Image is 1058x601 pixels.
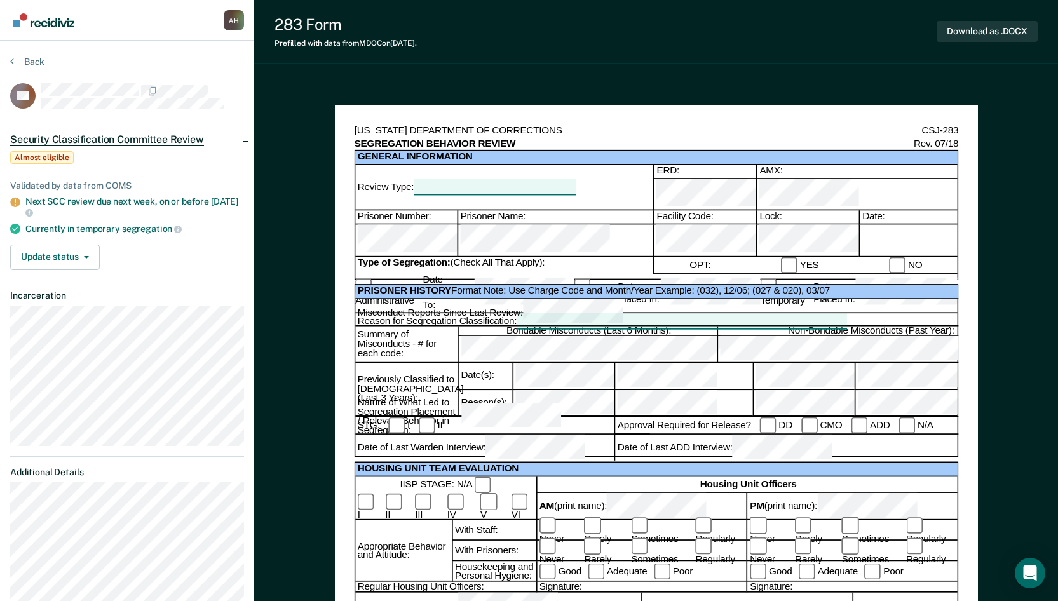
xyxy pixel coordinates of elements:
label: Poor [653,563,692,579]
label: Good [539,563,581,579]
div: With Prisoners: [451,541,536,561]
div: Regular Housing Unit Officers: [355,582,536,592]
div: Nature of What Led to Segregation Placement / Relevant Behavior in Segregation: [355,416,458,417]
div: Prisoner Number: [355,211,457,225]
label: Never [539,517,578,543]
input: Poor [653,563,670,579]
div: Date Placed In: [574,278,760,309]
input: Administrative [355,279,372,295]
input: Rarely [584,537,600,554]
div: Validated by data from COMS [10,180,244,191]
label: Adequate [798,563,857,579]
div: With Staff: [451,520,536,541]
input: Rarely [584,517,600,534]
div: STG: [357,419,379,432]
label: Poor [864,563,903,579]
div: Facility Code: [653,225,756,257]
input: III [415,494,431,510]
label: Rarely [584,517,624,543]
div: Date Classified To: [355,274,574,313]
label: Temporary [760,279,804,308]
label: II [385,494,406,520]
div: 283 Form [275,15,417,34]
span: Almost eligible [10,151,74,164]
input: IV [447,494,463,510]
b: SEGREGATION BEHAVIOR REVIEW [354,138,515,151]
div: Prefilled with data from MDOC on [DATE] . [275,39,417,48]
label: Rarely [795,537,835,564]
label: Administrative [355,279,414,308]
label: YES [780,257,818,273]
label: VI [511,494,536,520]
div: Non-Bondable Misconducts (Past Year): [716,337,1022,363]
img: Recidiviz [13,13,74,27]
input: Never [750,537,766,554]
input: Adequate [798,563,815,579]
input: ADD [851,417,867,434]
div: Format Note: Use Charge Code and Month/Year Example: (032), 12/06; (027 & 020), 03/07 [355,286,1022,300]
div: Reason for Segregation Classification: [357,314,957,330]
div: Bondable Misconducts (Last 6 Months): [458,337,716,363]
input: Sometimes [631,537,648,554]
label: I [388,417,410,434]
button: Profile dropdown button [224,10,244,30]
b: Housing Unit Officers [700,480,796,490]
label: I [357,494,376,520]
label: CMO [801,417,842,434]
label: Never [750,537,789,564]
div: Prisoner Name: [457,225,653,257]
div: AMX: [756,165,957,179]
div: OPT: [689,259,710,271]
label: Punitive [574,279,609,308]
label: II [418,417,442,434]
input: Regularly [695,517,712,534]
label: Good [750,563,792,579]
dt: Incarceration [10,290,244,301]
div: Date of Last Warden Interview: [357,435,650,461]
div: AMX: [756,179,957,212]
div: (print name): [750,494,957,519]
label: IV [447,494,471,520]
input: Never [539,517,555,534]
label: Never [750,517,789,543]
button: Update status [10,245,100,270]
input: YES [780,257,797,273]
div: Date(s): [458,363,512,389]
label: Regularly [695,537,747,564]
dt: Additional Details [10,467,244,478]
input: Sometimes [841,517,858,534]
input: Rarely [795,517,811,534]
input: Regularly [906,537,923,554]
input: Never [750,517,766,534]
label: III [415,494,438,520]
div: Open Intercom Messenger [1015,558,1045,588]
input: Regularly [906,517,923,534]
label: Regularly [906,517,958,543]
input: NO [889,257,905,273]
label: Sometimes [631,517,689,543]
input: Good [750,563,766,579]
div: ERD: [653,165,756,179]
label: Regularly [906,537,958,564]
div: CSJ-283 [921,125,958,138]
div: Date of Last ADD Interview: [617,435,1022,461]
div: (Check All That Apply): [355,257,653,274]
label: Never [539,537,578,564]
label: Regularly [695,517,747,543]
div: Misconduct Reports Since Last Review: [357,299,1022,325]
div: Appropriate Behavior and Attitude: [355,520,452,582]
div: Rev. 07/18 [914,138,958,151]
div: [US_STATE] DEPARTMENT OF CORRECTIONS [354,125,562,138]
label: Sometimes [841,537,899,564]
div: Non-Bondable Misconducts (Past Year): [716,326,1022,336]
input: V [480,494,497,510]
input: II [418,417,435,434]
button: Back [10,56,44,67]
label: Rarely [584,537,624,564]
div: Reason(s): [458,389,512,416]
input: II [385,494,402,510]
div: Housekeeping and Personal Hygiene: [451,562,536,582]
label: Sometimes [841,517,899,543]
input: VI [511,494,527,510]
div: Date: [859,211,957,225]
